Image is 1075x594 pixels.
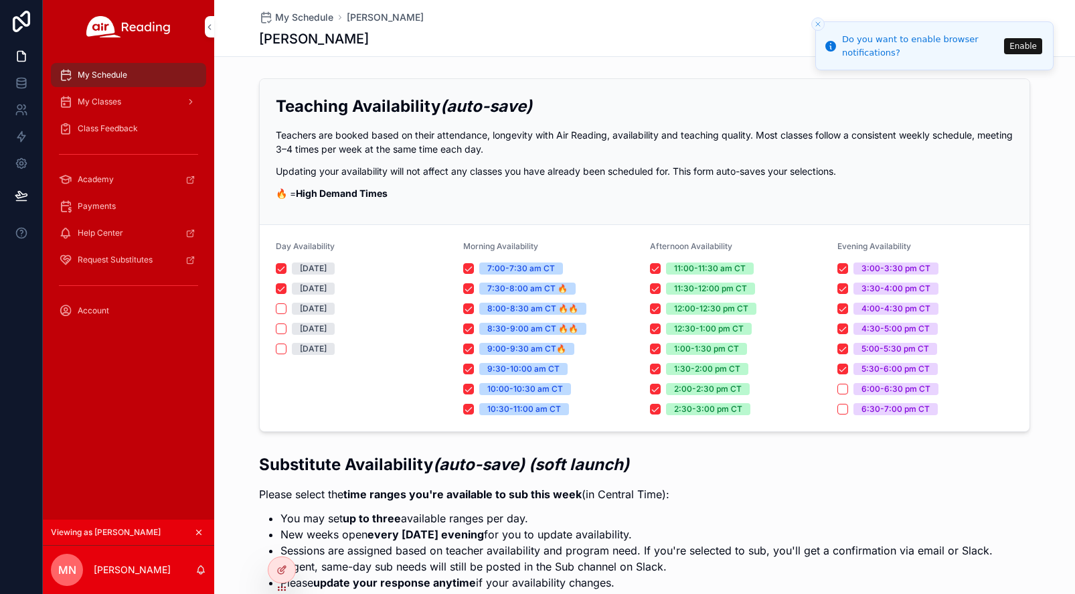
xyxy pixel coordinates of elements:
div: 9:30-10:00 am CT [487,363,560,375]
div: 5:00-5:30 pm CT [861,343,929,355]
span: Payments [78,201,116,212]
p: 🔥 = [276,186,1013,200]
span: mn [58,562,76,578]
div: 1:00-1:30 pm CT [674,343,739,355]
div: 3:00-3:30 pm CT [861,263,930,275]
a: Academy [51,167,206,192]
div: 8:30-9:00 am CT 🔥🔥 [487,323,578,335]
a: My Schedule [259,11,333,24]
div: 4:30-5:00 pm CT [861,323,930,335]
h2: Teaching Availability [276,95,1013,117]
div: [DATE] [300,343,327,355]
div: 6:00-6:30 pm CT [861,383,930,395]
div: [DATE] [300,263,327,275]
span: My Schedule [275,11,333,24]
div: 11:30-12:00 pm CT [674,283,747,295]
p: Please select the (in Central Time): [259,486,993,502]
div: 10:00-10:30 am CT [487,383,563,395]
span: Evening Availability [837,241,911,251]
span: Account [78,305,109,316]
div: 1:30-2:00 pm CT [674,363,740,375]
div: 7:30-8:00 am CT 🔥 [487,283,568,295]
li: New weeks open for you to update availability. [280,526,993,542]
span: Request Substitutes [78,254,153,265]
li: Please if your availability changes. [280,575,993,591]
em: (auto-save) [440,96,532,116]
a: My Classes [51,90,206,114]
span: Afternoon Availability [650,241,732,251]
div: 4:00-4:30 pm CT [861,303,930,315]
div: 2:00-2:30 pm CT [674,383,742,395]
span: Viewing as [PERSON_NAME] [51,527,161,538]
p: Updating your availability will not affect any classes you have already been scheduled for. This ... [276,164,1013,178]
em: (auto-save) (soft launch) [433,455,629,474]
a: Class Feedback [51,117,206,141]
div: 12:00-12:30 pm CT [674,303,748,315]
li: Sessions are assigned based on teacher availability and program need. If you're selected to sub, ... [280,542,993,559]
div: Do you want to enable browser notifications? [842,33,1000,59]
div: 2:30-3:00 pm CT [674,403,742,415]
span: Class Feedback [78,123,138,134]
a: My Schedule [51,63,206,87]
p: [PERSON_NAME] [94,563,171,577]
div: 6:30-7:00 pm CT [861,403,930,415]
div: 12:30-1:00 pm CT [674,323,744,335]
strong: every [DATE] evening [367,528,484,541]
div: [DATE] [300,283,327,295]
li: You may set available ranges per day. [280,510,993,526]
a: Payments [51,194,206,218]
li: Urgent, same-day sub needs will still be posted in the Sub channel on Slack. [280,559,993,575]
h1: [PERSON_NAME] [259,29,369,48]
strong: up to three [343,512,401,525]
img: App logo [86,16,171,38]
div: [DATE] [300,303,327,315]
div: 5:30-6:00 pm CT [861,363,930,375]
div: 9:00-9:30 am CT🔥 [487,343,566,355]
a: Request Substitutes [51,248,206,272]
span: Academy [78,174,114,185]
a: Help Center [51,221,206,245]
button: Close toast [811,17,825,31]
span: Day Availability [276,241,335,251]
strong: High Demand Times [296,188,388,199]
strong: update your response anytime [313,576,476,589]
h2: Substitute Availability [259,453,993,475]
span: Morning Availability [463,241,538,251]
div: 3:30-4:00 pm CT [861,283,930,295]
a: [PERSON_NAME] [347,11,424,24]
span: Help Center [78,228,123,238]
strong: time ranges you're available to sub this week [343,488,582,501]
div: 8:00-8:30 am CT 🔥🔥 [487,303,578,315]
div: 11:00-11:30 am CT [674,263,746,275]
div: [DATE] [300,323,327,335]
div: 7:00-7:30 am CT [487,263,555,275]
span: My Classes [78,96,121,107]
button: Enable [1004,38,1042,54]
div: 10:30-11:00 am CT [487,403,561,415]
span: My Schedule [78,70,127,80]
p: Teachers are booked based on their attendance, longevity with Air Reading, availability and teach... [276,128,1013,156]
div: scrollable content [43,54,214,340]
a: Account [51,299,206,323]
